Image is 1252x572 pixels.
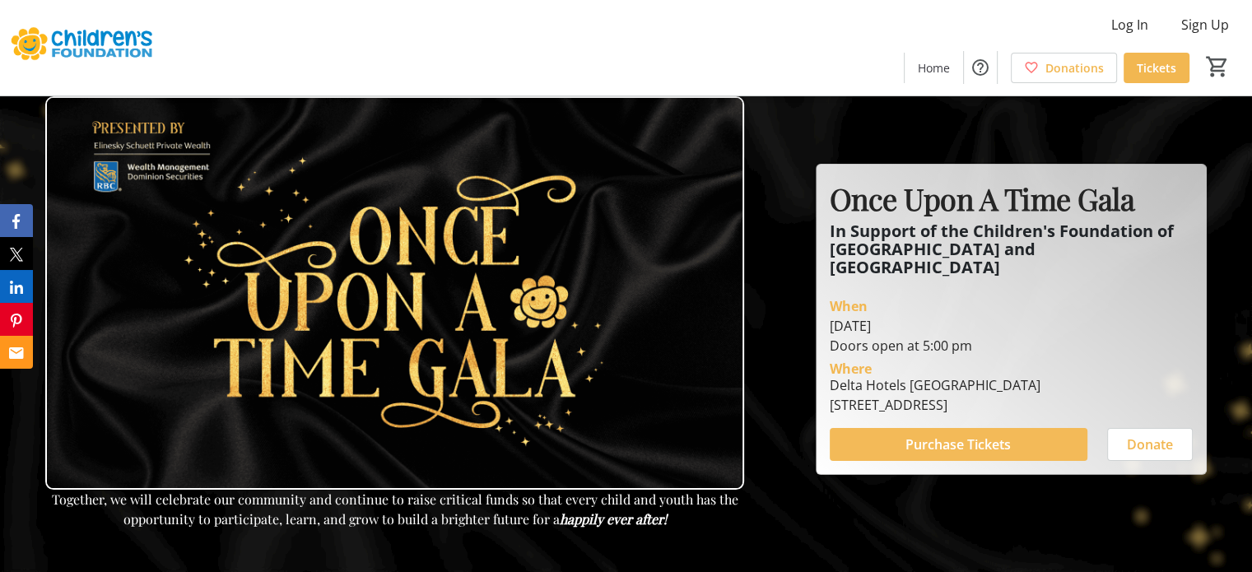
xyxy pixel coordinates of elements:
[1107,428,1193,461] button: Donate
[830,316,1193,356] div: [DATE] Doors open at 5:00 pm
[1011,53,1117,83] a: Donations
[1137,59,1176,77] span: Tickets
[964,51,997,84] button: Help
[1111,15,1148,35] span: Log In
[905,53,963,83] a: Home
[52,491,738,528] span: Together, we will celebrate our community and continue to raise critical funds so that every chil...
[830,428,1087,461] button: Purchase Tickets
[1045,59,1104,77] span: Donations
[830,395,1040,415] div: [STREET_ADDRESS]
[1124,53,1189,83] a: Tickets
[830,222,1193,277] p: In Support of the Children's Foundation of [GEOGRAPHIC_DATA] and [GEOGRAPHIC_DATA]
[918,59,950,77] span: Home
[905,435,1011,454] span: Purchase Tickets
[830,296,868,316] div: When
[1127,435,1173,454] span: Donate
[1098,12,1161,38] button: Log In
[1181,15,1229,35] span: Sign Up
[830,375,1040,395] div: Delta Hotels [GEOGRAPHIC_DATA]
[830,362,872,375] div: Where
[45,96,744,490] img: Campaign CTA Media Photo
[1168,12,1242,38] button: Sign Up
[830,179,1135,218] span: Once Upon A Time Gala
[560,510,667,528] em: happily ever after!
[10,7,156,89] img: The Children's Foundation of Guelph and Wellington's Logo
[1203,52,1232,81] button: Cart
